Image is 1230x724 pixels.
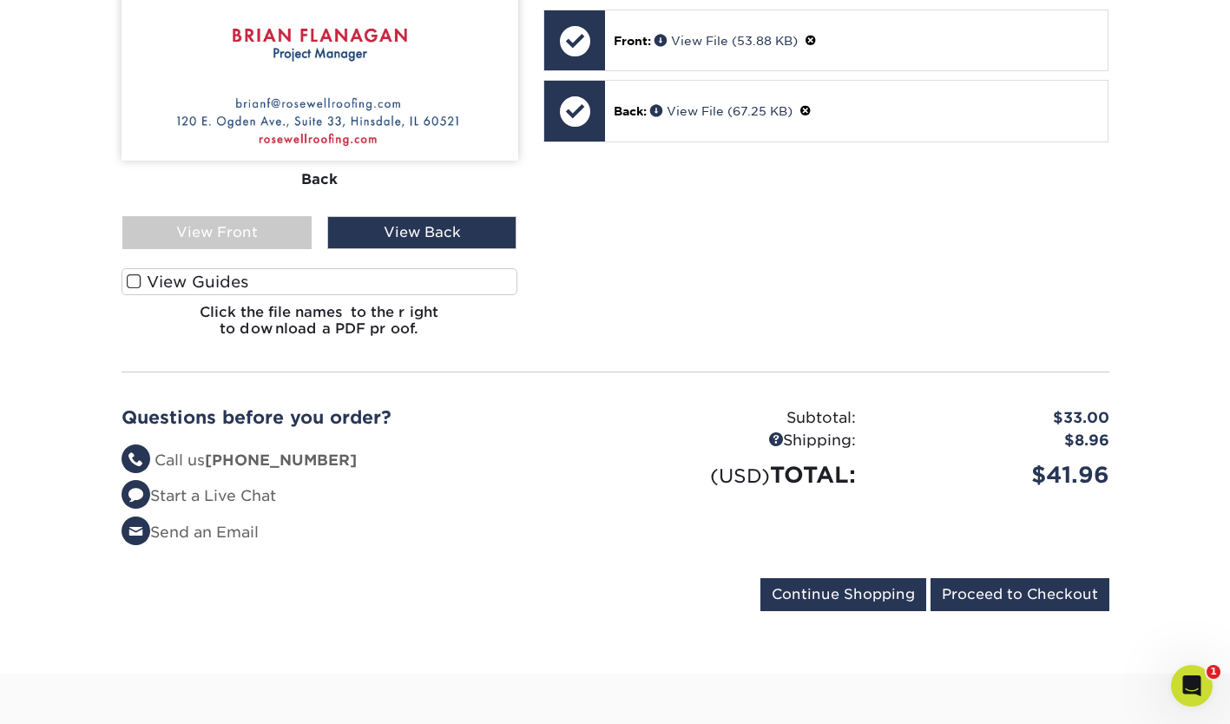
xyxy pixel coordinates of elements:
[650,104,793,118] a: View File (67.25 KB)
[615,430,869,452] div: Shipping:
[327,216,516,249] div: View Back
[122,268,518,295] label: View Guides
[615,458,869,491] div: TOTAL:
[931,578,1109,611] input: Proceed to Checkout
[760,578,926,611] input: Continue Shopping
[4,671,148,718] iframe: Google Customer Reviews
[122,407,602,428] h2: Questions before you order?
[122,216,312,249] div: View Front
[869,430,1122,452] div: $8.96
[614,104,647,118] span: Back:
[122,304,518,351] h6: Click the file names to the right to download a PDF proof.
[869,458,1122,491] div: $41.96
[1171,665,1213,707] iframe: Intercom live chat
[615,407,869,430] div: Subtotal:
[122,487,276,504] a: Start a Live Chat
[710,464,770,487] small: (USD)
[614,34,651,48] span: Front:
[122,161,518,199] div: Back
[122,523,259,541] a: Send an Email
[122,450,602,472] li: Call us
[1207,665,1220,679] span: 1
[869,407,1122,430] div: $33.00
[205,451,357,469] strong: [PHONE_NUMBER]
[654,34,798,48] a: View File (53.88 KB)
